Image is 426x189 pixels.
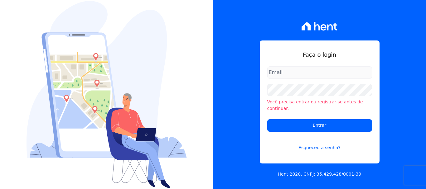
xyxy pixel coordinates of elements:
[278,171,361,177] p: Hent 2020. CNPJ: 35.429.428/0001-39
[267,66,372,79] input: Email
[267,119,372,132] input: Entrar
[27,1,187,188] img: Login
[267,50,372,59] h1: Faça o login
[267,137,372,151] a: Esqueceu a senha?
[267,99,372,112] li: Você precisa entrar ou registrar-se antes de continuar.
